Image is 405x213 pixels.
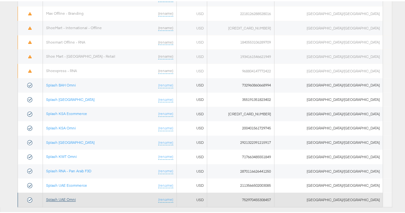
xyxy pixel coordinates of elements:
[176,120,207,134] td: USD
[158,182,173,187] a: (rename)
[46,110,87,115] a: Splash KSA Ecommerce
[176,34,207,48] td: USD
[207,91,274,106] td: 355191351823402
[207,62,274,77] td: 968804147772422
[158,10,173,15] a: (rename)
[274,148,383,163] td: [GEOGRAPHIC_DATA]/[GEOGRAPHIC_DATA]
[274,48,383,62] td: [GEOGRAPHIC_DATA]/[GEOGRAPHIC_DATA]
[46,53,115,57] a: Shoe Mart - [GEOGRAPHIC_DATA] - Retail
[274,177,383,192] td: [GEOGRAPHIC_DATA]/[GEOGRAPHIC_DATA]
[274,120,383,134] td: [GEOGRAPHIC_DATA]/[GEOGRAPHIC_DATA]
[274,163,383,177] td: [GEOGRAPHIC_DATA]/[GEOGRAPHIC_DATA]
[207,5,274,20] td: 2218126288528016
[158,67,173,72] a: (rename)
[207,120,274,134] td: 200401561729745
[274,91,383,106] td: [GEOGRAPHIC_DATA]/[GEOGRAPHIC_DATA]
[46,81,76,86] a: Splash BAH Omni
[158,124,173,130] a: (rename)
[158,139,173,144] a: (rename)
[176,163,207,177] td: USD
[274,134,383,149] td: [GEOGRAPHIC_DATA]/[GEOGRAPHIC_DATA]
[207,177,274,192] td: 2113566502003085
[176,77,207,91] td: USD
[176,148,207,163] td: USD
[176,62,207,77] td: USD
[176,134,207,149] td: USD
[176,20,207,34] td: USD
[207,48,274,62] td: 1934161546621949
[46,153,77,158] a: Splash KWT Omni
[176,177,207,192] td: USD
[274,34,383,48] td: [GEOGRAPHIC_DATA]/[GEOGRAPHIC_DATA]
[158,81,173,87] a: (rename)
[176,48,207,62] td: USD
[207,77,274,91] td: 732960860668994
[274,191,383,206] td: [GEOGRAPHIC_DATA]/[GEOGRAPHIC_DATA]
[158,196,173,201] a: (rename)
[207,148,274,163] td: 717663485551849
[46,67,77,72] a: Shoexpress - RNA
[46,24,102,29] a: ShoeMart - International - Offline
[46,124,76,129] a: Splash KSA Omni
[46,139,94,143] a: Splash [GEOGRAPHIC_DATA]
[158,153,173,158] a: (rename)
[158,167,173,173] a: (rename)
[274,105,383,120] td: [GEOGRAPHIC_DATA]/[GEOGRAPHIC_DATA]
[207,105,274,120] td: [CREDIT_CARD_NUMBER]
[158,24,173,29] a: (rename)
[207,20,274,34] td: [CREDIT_CARD_NUMBER]
[46,182,87,186] a: Splash UAE Ecommerce
[46,10,84,14] a: Max Offline - Branding
[207,163,274,177] td: 2870116626441250
[46,196,76,201] a: Splash UAE Omni
[274,5,383,20] td: [GEOGRAPHIC_DATA]/[GEOGRAPHIC_DATA]
[46,167,91,172] a: Splash RNA - Pan Arab F3D
[274,20,383,34] td: [GEOGRAPHIC_DATA]/[GEOGRAPHIC_DATA]
[207,34,274,48] td: 1840553106289709
[176,191,207,206] td: USD
[274,77,383,91] td: [GEOGRAPHIC_DATA]/[GEOGRAPHIC_DATA]
[176,105,207,120] td: USD
[176,91,207,106] td: USD
[207,134,274,149] td: 2921322391215917
[158,38,173,44] a: (rename)
[207,191,274,206] td: 752970455308457
[274,62,383,77] td: [GEOGRAPHIC_DATA]/[GEOGRAPHIC_DATA]
[46,38,85,43] a: Shoemart Offline - RNA
[158,53,173,58] a: (rename)
[176,5,207,20] td: USD
[46,96,94,101] a: Splash [GEOGRAPHIC_DATA]
[158,96,173,101] a: (rename)
[158,110,173,115] a: (rename)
